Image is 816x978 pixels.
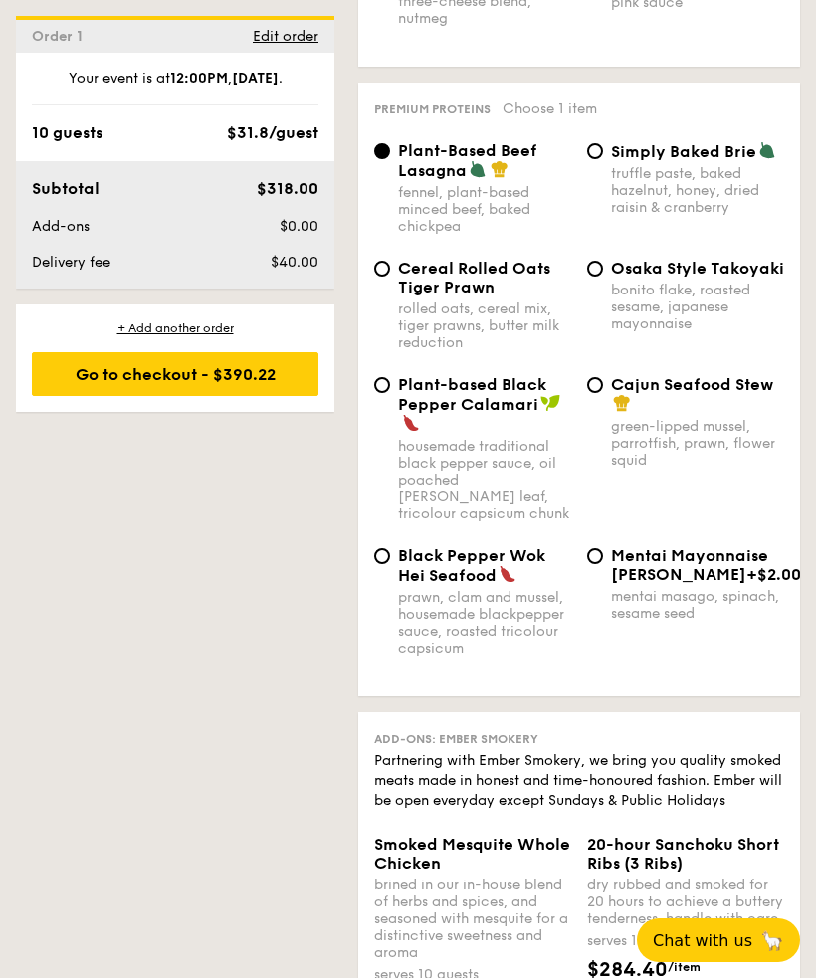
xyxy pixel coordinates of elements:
[32,352,318,396] div: Go to checkout - $390.22
[611,142,756,161] span: Simply Baked Brie
[32,179,100,198] span: Subtotal
[491,160,509,178] img: icon-chef-hat.a58ddaea.svg
[374,143,390,159] input: Plant-Based Beef Lasagnafennel, plant-based minced beef, baked chickpea
[280,218,318,235] span: $0.00
[587,835,779,873] span: 20-hour Sanchoku Short Ribs (3 Ribs)
[253,28,318,45] span: Edit order
[587,877,784,927] div: dry rubbed and smoked for 20 hours to achieve a buttery tenderness, handle with care
[170,70,228,87] strong: 12:00PM
[587,377,603,393] input: Cajun Seafood Stewgreen-lipped mussel, parrotfish, prawn, flower squid
[611,375,773,394] span: Cajun Seafood Stew
[398,141,537,180] span: Plant-Based Beef Lasagna
[611,165,784,216] div: truffle paste, baked hazelnut, honey, dried raisin & cranberry
[746,565,801,584] span: +$2.00
[469,160,487,178] img: icon-vegetarian.fe4039eb.svg
[398,259,550,296] span: Cereal Rolled Oats Tiger Prawn
[611,588,784,622] div: mentai masago, spinach, sesame seed
[587,931,784,951] div: serves 10 guests
[611,259,784,278] span: Osaka Style Takoyaki
[587,548,603,564] input: Mentai Mayonnaise [PERSON_NAME]+$2.00mentai masago, spinach, sesame seed
[374,102,491,116] span: Premium proteins
[668,960,701,974] span: /item
[374,877,571,961] div: brined in our in-house blend of herbs and spices, and seasoned with mesquite for a distinctive sw...
[32,254,110,271] span: Delivery fee
[227,121,318,145] div: $31.8/guest
[611,418,784,469] div: green-lipped mussel, parrotfish, prawn, flower squid
[374,751,784,811] div: Partnering with Ember Smokery, we bring you quality smoked meats made in honest and time-honoured...
[32,320,318,336] div: + Add another order
[637,918,800,962] button: Chat with us🦙
[32,218,90,235] span: Add-ons
[613,394,631,412] img: icon-chef-hat.a58ddaea.svg
[232,70,279,87] strong: [DATE]
[503,100,597,117] span: Choose 1 item
[398,546,545,585] span: Black Pepper Wok Hei Seafood
[374,261,390,277] input: Cereal Rolled Oats Tiger Prawnrolled oats, cereal mix, tiger prawns, butter milk reduction
[587,143,603,159] input: Simply Baked Brietruffle paste, baked hazelnut, honey, dried raisin & cranberry
[257,179,318,198] span: $318.00
[374,377,390,393] input: Plant-based Black Pepper Calamarihousemade traditional black pepper sauce, oil poached [PERSON_NA...
[402,414,420,432] img: icon-spicy.37a8142b.svg
[398,438,571,522] div: housemade traditional black pepper sauce, oil poached [PERSON_NAME] leaf, tricolour capsicum chunk
[758,141,776,159] img: icon-vegetarian.fe4039eb.svg
[374,732,538,746] span: Add-ons: Ember Smokery
[499,565,516,583] img: icon-spicy.37a8142b.svg
[398,589,571,657] div: prawn, clam and mussel, housemade blackpepper sauce, roasted tricolour capsicum
[32,69,318,105] div: Your event is at , .
[32,121,102,145] div: 10 guests
[271,254,318,271] span: $40.00
[398,375,546,414] span: Plant-based Black Pepper Calamari
[398,300,571,351] div: rolled oats, cereal mix, tiger prawns, butter milk reduction
[32,28,91,45] span: Order 1
[374,548,390,564] input: Black Pepper Wok Hei Seafoodprawn, clam and mussel, housemade blackpepper sauce, roasted tricolou...
[760,929,784,952] span: 🦙
[540,394,560,412] img: icon-vegan.f8ff3823.svg
[374,835,570,873] span: Smoked Mesquite Whole Chicken
[611,282,784,332] div: bonito flake, roasted sesame, japanese mayonnaise
[398,184,571,235] div: fennel, plant-based minced beef, baked chickpea
[653,931,752,950] span: Chat with us
[611,546,768,584] span: Mentai Mayonnaise [PERSON_NAME]
[587,261,603,277] input: Osaka Style Takoyakibonito flake, roasted sesame, japanese mayonnaise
